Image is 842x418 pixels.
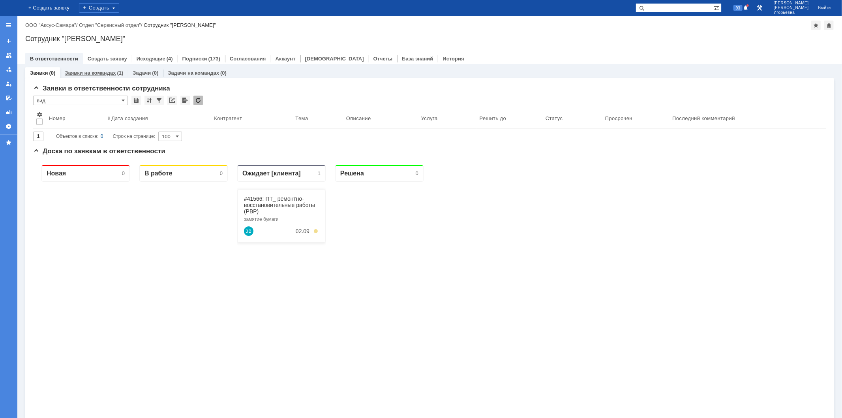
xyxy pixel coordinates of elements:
[285,12,287,18] div: 1
[167,56,173,62] div: (4)
[49,70,55,76] div: (0)
[187,12,189,18] div: 0
[2,77,15,90] a: Мои заявки
[154,96,164,105] div: Фильтрация...
[713,4,721,11] span: Расширенный поиск
[168,70,219,76] a: Задачи на командах
[46,108,104,128] th: Номер
[79,22,141,28] a: Отдел "Сервисный отдел"
[111,115,148,121] div: Дата создания
[33,85,170,92] span: Заявки в ответственности сотрудника
[144,96,154,105] div: Сортировка...
[36,111,43,118] span: Настройки
[480,115,506,121] div: Решить до
[2,106,15,119] a: Отчеты
[152,70,158,76] div: (0)
[672,115,735,121] div: Последний комментарий
[421,115,438,121] div: Услуга
[373,56,393,62] a: Отчеты
[137,56,165,62] a: Исходящие
[25,35,834,43] div: Сотрудник "[PERSON_NAME]"
[755,3,764,13] a: Перейти в интерфейс администратора
[104,108,211,128] th: Дата создания
[30,56,78,62] a: В ответственности
[209,11,268,19] div: Ожидает [клиента]
[2,49,15,62] a: Заявки на командах
[263,70,276,76] div: 02.09.2025
[774,10,809,15] span: Игорьевна
[182,56,207,62] a: Подписки
[230,56,266,62] a: Согласования
[49,115,66,121] div: Номер
[79,3,119,13] div: Создать
[281,71,285,75] div: 3. Менее 40%
[88,56,127,62] a: Создать заявку
[546,115,563,121] div: Статус
[402,56,433,62] a: База знаний
[2,120,15,133] a: Настройки
[211,68,220,77] a: Загороднев Владимир Александрович
[167,96,177,105] div: Скопировать ссылку на список
[131,96,141,105] div: Сохранить вид
[56,132,155,141] i: Строк на странице:
[774,6,809,10] span: [PERSON_NAME]
[220,70,227,76] div: (0)
[25,22,76,28] a: ООО "Аксус-Самара"
[733,5,743,11] span: 93
[101,132,103,141] div: 0
[133,70,151,76] a: Задачи
[305,56,364,62] a: [DEMOGRAPHIC_DATA]
[33,147,165,155] span: Доска по заявкам в ответственности
[2,92,15,104] a: Мои согласования
[25,22,79,28] div: /
[117,70,123,76] div: (1)
[418,108,476,128] th: Услуга
[65,70,116,76] a: Заявки на командах
[295,115,308,121] div: Тема
[214,115,242,121] div: Контрагент
[292,108,343,128] th: Тема
[346,115,371,121] div: Описание
[2,63,15,76] a: Заявки в моей ответственности
[811,21,821,30] div: Добавить в избранное
[56,134,98,139] span: Объектов в списке:
[89,12,92,18] div: 0
[208,56,220,62] div: (173)
[193,96,203,105] div: Обновлять список
[276,56,296,62] a: Аккаунт
[774,1,809,6] span: [PERSON_NAME]
[79,22,144,28] div: /
[2,35,15,47] a: Создать заявку
[211,37,282,56] a: #41566: ПТ_ ремонтно-восстановительные работы (РВР)
[111,11,139,19] div: В работе
[605,115,632,121] div: Просрочен
[824,21,834,30] div: Сделать домашней страницей
[13,11,33,19] div: Новая
[383,12,385,18] div: 0
[542,108,602,128] th: Статус
[443,56,464,62] a: История
[180,96,190,105] div: Экспорт списка
[307,11,331,19] div: Решена
[211,37,286,56] div: #41566: ПТ_ ремонтно-восстановительные работы (РВР)
[30,70,48,76] a: Заявки
[211,108,292,128] th: Контрагент
[144,22,216,28] div: Сотрудник "[PERSON_NAME]"
[211,58,286,64] div: замятие бумаги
